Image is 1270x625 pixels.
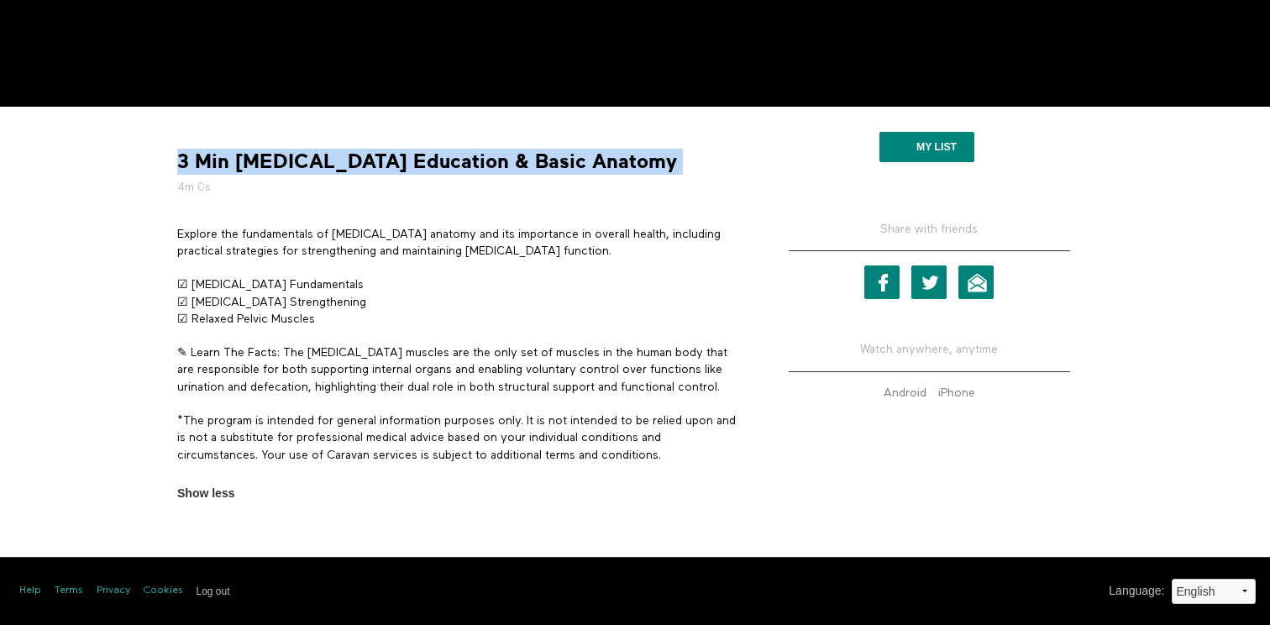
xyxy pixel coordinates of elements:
a: Facebook [864,265,900,299]
p: Explore the fundamentals of [MEDICAL_DATA] anatomy and its importance in overall health, includin... [177,226,740,260]
a: Cookies [144,584,183,598]
label: Language : [1109,582,1164,600]
a: Terms [55,584,83,598]
h5: 4m 0s [177,179,740,196]
a: Help [19,584,41,598]
span: Show less [177,485,234,502]
a: Twitter [911,265,947,299]
strong: Android [884,387,926,399]
input: Log out [197,586,230,597]
a: Privacy [97,584,130,598]
button: My list [879,132,974,162]
h5: Watch anywhere, anytime [789,328,1070,371]
p: ☑ [MEDICAL_DATA] Fundamentals ☑ [MEDICAL_DATA] Strengthening ☑ Relaxed Pelvic Muscles [177,276,740,328]
h5: Share with friends [789,221,1070,251]
a: Email [958,265,994,299]
a: Android [879,387,931,399]
p: ✎ Learn The Facts: The [MEDICAL_DATA] muscles are the only set of muscles in the human body that ... [177,344,740,396]
strong: iPhone [938,387,975,399]
a: iPhone [934,387,979,399]
p: *The program is intended for general information purposes only. It is not intended to be relied u... [177,412,740,464]
strong: 3 Min [MEDICAL_DATA] Education & Basic Anatomy [177,149,677,175]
